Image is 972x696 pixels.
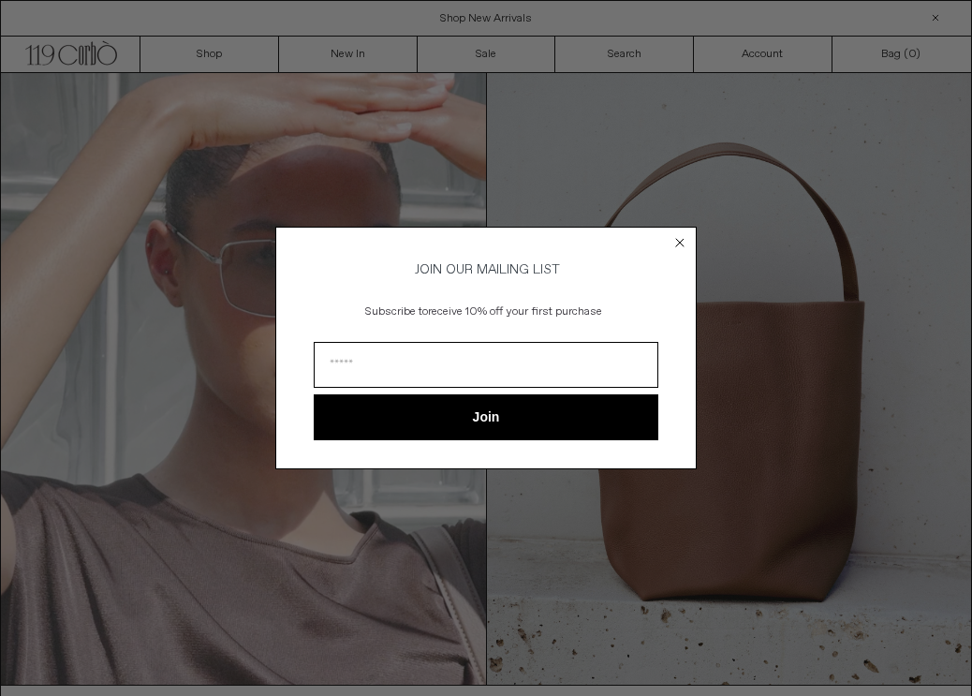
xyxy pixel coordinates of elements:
button: Close dialog [670,233,689,252]
span: receive 10% off your first purchase [428,304,602,319]
span: JOIN OUR MAILING LIST [412,261,560,278]
button: Join [314,394,658,440]
span: Subscribe to [365,304,428,319]
input: Email [314,342,658,388]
